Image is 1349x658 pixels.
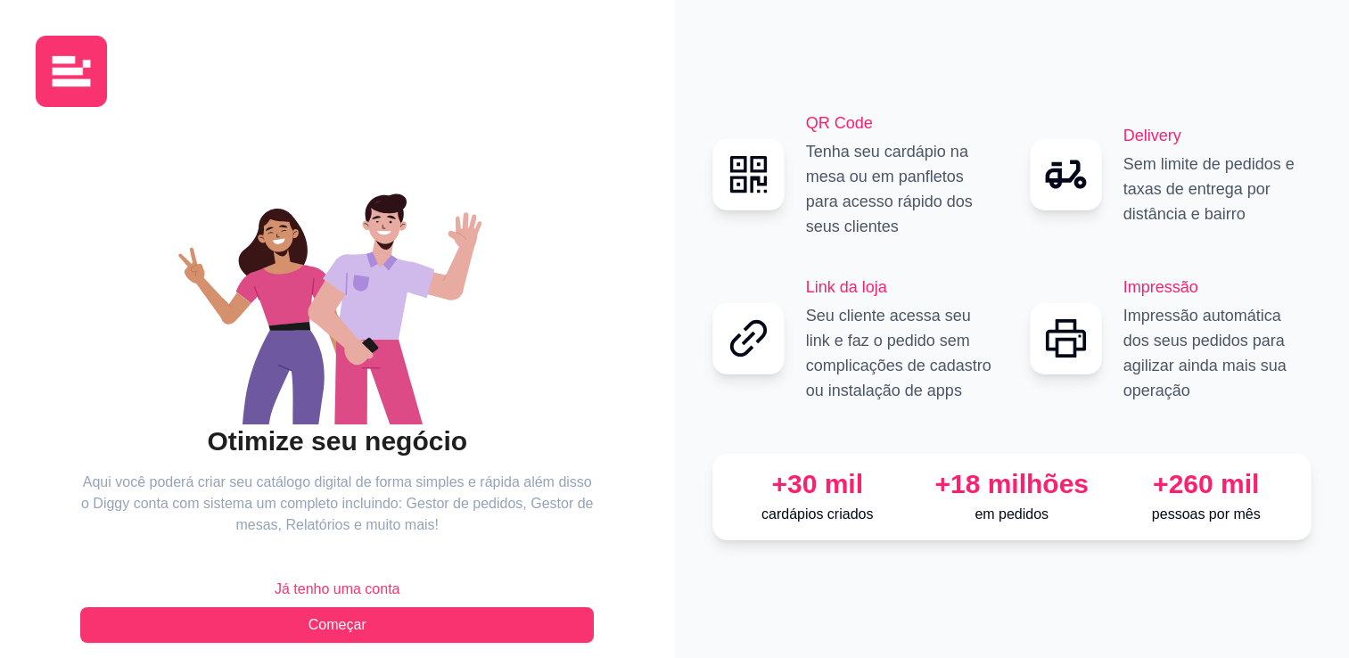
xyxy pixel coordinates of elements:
p: Sem limite de pedidos e taxas de entrega por distância e bairro [1123,152,1312,226]
p: Impressão automática dos seus pedidos para agilizar ainda mais sua operação [1123,303,1312,403]
div: +30 mil [728,468,908,500]
p: Seu cliente acessa seu link e faz o pedido sem complicações de cadastro ou instalação de apps [806,303,994,403]
p: pessoas por mês [1116,504,1296,525]
h2: Link da loja [806,275,994,300]
h2: Delivery [1123,123,1312,148]
article: Aqui você poderá criar seu catálogo digital de forma simples e rápida além disso o Diggy conta co... [80,472,594,536]
button: Já tenho uma conta [80,572,594,607]
h2: Impressão [1123,275,1312,300]
span: Já tenho uma conta [275,579,400,600]
p: cardápios criados [728,504,908,525]
div: +18 milhões [922,468,1102,500]
img: logo [36,36,107,107]
span: Começar [308,614,366,636]
p: em pedidos [922,504,1102,525]
div: animation [80,157,594,424]
button: Começar [80,607,594,643]
h2: QR Code [806,111,994,136]
p: Tenha seu cardápio na mesa ou em panfletos para acesso rápido dos seus clientes [806,139,994,239]
h2: Otimize seu negócio [80,424,594,458]
div: +260 mil [1116,468,1296,500]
